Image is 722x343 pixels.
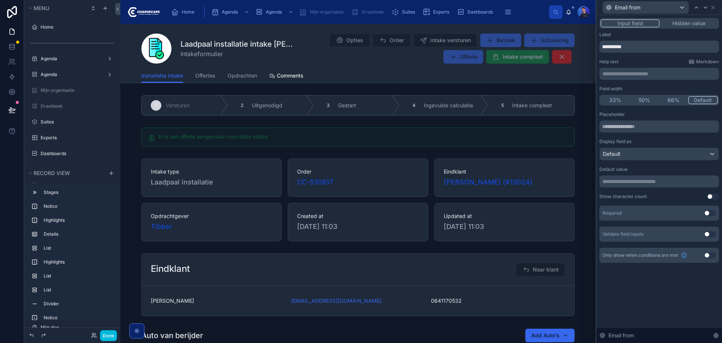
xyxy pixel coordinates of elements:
[44,231,110,237] label: Details
[688,96,718,104] button: Default
[599,68,719,80] div: scrollable content
[277,72,303,79] span: Comments
[602,210,622,216] div: Required
[420,5,455,19] a: Exports
[44,301,110,307] label: Divider
[599,139,631,145] label: Display field as
[180,39,293,49] h1: Laadpaal installatie intake [PERSON_NAME]
[180,49,293,58] span: Intakeformulier
[44,203,110,209] label: Notice
[389,5,420,19] a: Suites
[602,252,678,258] span: Only show when conditions are met
[599,194,647,200] div: Show character count
[689,59,719,65] a: Markdown
[41,135,111,141] label: Exports
[33,5,49,11] span: Menu
[433,9,449,15] span: Exports
[27,168,104,178] button: Record view
[44,245,110,251] label: List
[601,19,660,27] button: Input field
[455,5,498,19] a: Dashboards
[209,5,253,19] a: Agenda
[195,69,215,84] a: Offertes
[100,330,117,341] button: Done
[44,217,110,223] label: Highlights
[24,183,120,320] div: scrollable content
[310,9,344,15] span: Mijn organisatie
[266,9,282,15] span: Agenda
[166,4,549,20] div: scrollable content
[402,9,415,15] span: Suites
[141,72,183,79] span: Installatie intake
[41,24,111,30] label: Home
[182,9,194,15] span: Home
[126,6,160,18] img: App logo
[41,151,111,157] label: Dashboards
[599,59,619,65] label: Help text
[41,56,101,62] label: Agenda
[44,273,110,279] label: List
[41,103,111,109] label: Draaiboek
[599,32,611,38] label: Label
[269,69,303,84] a: Comments
[44,189,110,195] label: Stages
[659,96,688,104] button: 66%
[599,111,625,117] label: Placeholder
[601,96,630,104] button: 33%
[615,4,640,11] span: Email from
[696,59,719,65] span: Markdown
[660,19,718,27] button: Hidden value
[44,287,110,293] label: List
[228,72,257,79] span: Opdrachten
[467,9,493,15] span: Dashboards
[141,69,183,83] a: Installatie intake
[630,96,659,104] button: 50%
[602,1,689,14] button: Email from
[195,72,215,79] span: Offertes
[608,332,634,339] span: Email from
[362,9,384,15] span: Draaiboek
[27,3,86,14] button: Menu
[169,5,200,19] a: Home
[41,87,111,93] label: Mijn organisatie
[44,315,110,321] label: Notice
[41,119,111,125] label: Suites
[603,150,620,158] span: Default
[222,9,238,15] span: Agenda
[602,231,643,237] div: Validate field inputs
[253,5,297,19] a: Agenda
[599,166,628,172] label: Default value
[33,170,70,176] span: Record view
[41,72,101,78] label: Agenda
[228,69,257,84] a: Opdrachten
[44,259,110,265] label: Highlights
[599,148,719,160] button: Default
[599,86,622,92] label: Field width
